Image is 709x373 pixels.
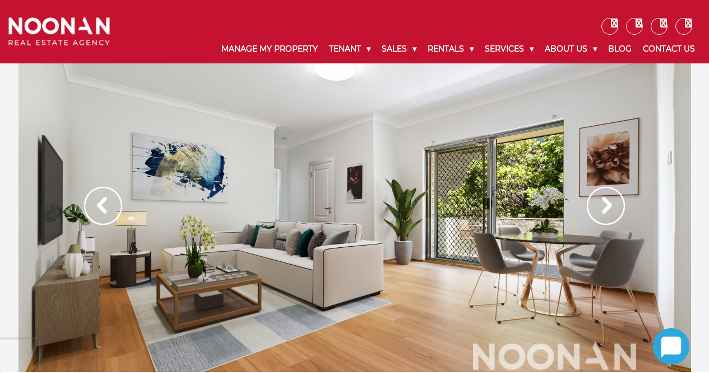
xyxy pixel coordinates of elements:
[637,35,701,63] a: Contact Us
[587,187,625,225] img: Arrow slider
[376,35,422,63] a: Sales
[539,35,603,63] a: About Us
[84,187,122,225] img: Arrow slider
[603,35,637,63] a: Blog
[216,35,323,63] a: Manage My Property
[479,35,539,63] a: Services
[422,35,479,63] a: Rentals
[323,35,376,63] a: Tenant
[8,17,110,45] img: Noonan Real Estate Agency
